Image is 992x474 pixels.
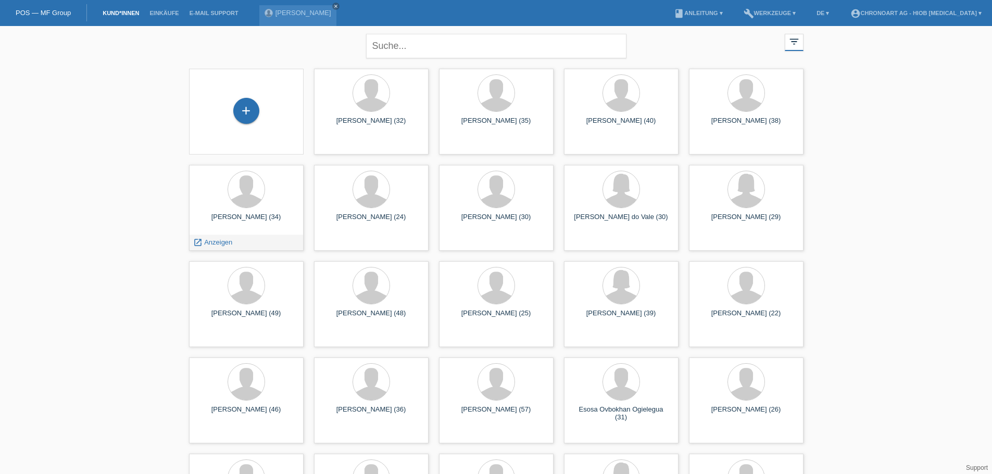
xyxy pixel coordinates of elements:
i: build [744,8,754,19]
a: launch Anzeigen [193,238,233,246]
div: [PERSON_NAME] do Vale (30) [572,213,670,229]
div: [PERSON_NAME] (48) [322,309,420,326]
div: [PERSON_NAME] (35) [447,117,545,133]
div: [PERSON_NAME] (38) [697,117,795,133]
a: POS — MF Group [16,9,71,17]
div: [PERSON_NAME] (29) [697,213,795,229]
a: close [332,3,340,10]
i: close [333,4,338,9]
div: [PERSON_NAME] (40) [572,117,670,133]
div: Esosa Ovbokhan Ogielegua (31) [572,405,670,422]
div: [PERSON_NAME] (24) [322,213,420,229]
a: [PERSON_NAME] [275,9,331,17]
a: account_circleChronoart AG - Hiob [MEDICAL_DATA] ▾ [845,10,987,16]
a: Support [966,464,988,471]
div: [PERSON_NAME] (39) [572,309,670,326]
div: [PERSON_NAME] (30) [447,213,545,229]
div: Kund*in hinzufügen [234,102,259,120]
div: [PERSON_NAME] (25) [447,309,545,326]
a: Einkäufe [144,10,184,16]
div: [PERSON_NAME] (34) [197,213,295,229]
i: launch [193,238,203,247]
a: E-Mail Support [184,10,244,16]
div: [PERSON_NAME] (36) [322,405,420,422]
a: DE ▾ [811,10,834,16]
a: buildWerkzeuge ▾ [738,10,801,16]
a: Kund*innen [97,10,144,16]
div: [PERSON_NAME] (26) [697,405,795,422]
div: [PERSON_NAME] (32) [322,117,420,133]
input: Suche... [366,34,626,58]
div: [PERSON_NAME] (22) [697,309,795,326]
a: bookAnleitung ▾ [669,10,727,16]
i: account_circle [850,8,861,19]
span: Anzeigen [204,238,232,246]
div: [PERSON_NAME] (49) [197,309,295,326]
div: [PERSON_NAME] (57) [447,405,545,422]
i: book [674,8,684,19]
div: [PERSON_NAME] (46) [197,405,295,422]
i: filter_list [788,36,800,47]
